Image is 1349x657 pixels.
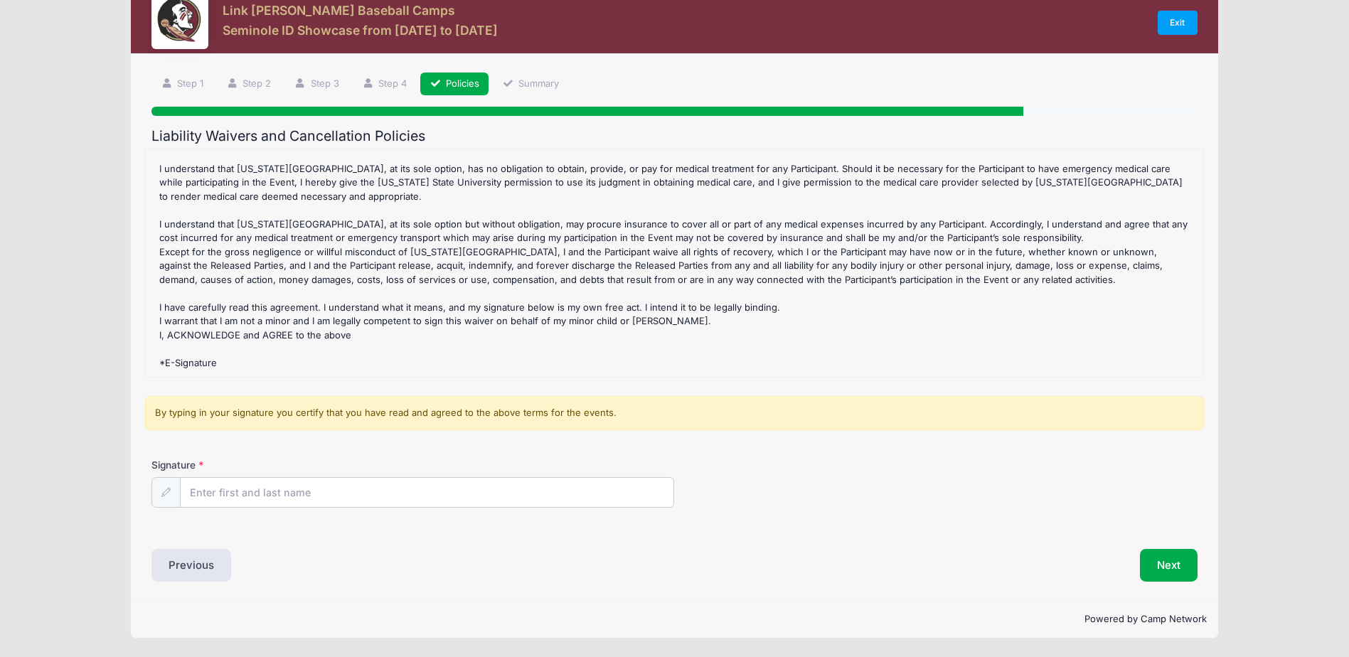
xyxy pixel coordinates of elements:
[151,73,213,96] a: Step 1
[223,23,498,38] h3: Seminole ID Showcase from [DATE] to [DATE]
[145,396,1205,430] div: By typing in your signature you certify that you have read and agreed to the above terms for the ...
[223,3,498,18] h3: Link [PERSON_NAME] Baseball Camps
[285,73,348,96] a: Step 3
[153,156,1197,370] div: : CANCELLATIONS: A doctor's letter must accompany any request for a medical refund. There will be...
[494,73,569,96] a: Summary
[353,73,416,96] a: Step 4
[180,477,674,508] input: Enter first and last name
[151,128,1197,144] h2: Liability Waivers and Cancellation Policies
[420,73,489,96] a: Policies
[151,458,413,472] label: Signature
[218,73,281,96] a: Step 2
[1158,11,1198,35] a: Exit
[142,612,1206,626] p: Powered by Camp Network
[151,549,231,582] button: Previous
[1140,549,1198,582] button: Next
